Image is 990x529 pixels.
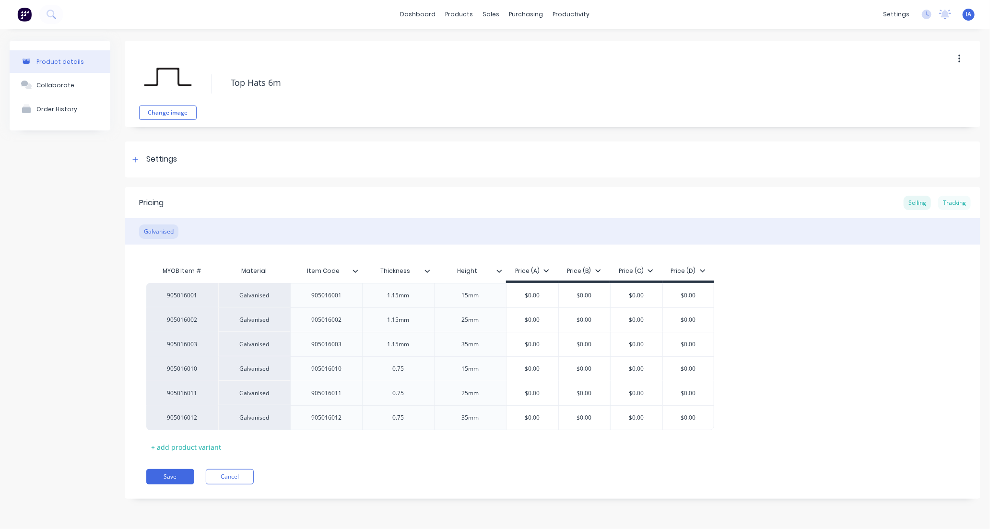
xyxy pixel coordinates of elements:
div: 1.15mm [375,314,423,326]
div: 15mm [447,289,495,302]
div: 905016001 [303,289,351,302]
div: 905016002Galvanised9050160021.15mm25mm$0.00$0.00$0.00$0.00 [146,307,714,332]
div: Thickness [362,261,434,281]
div: 905016011Galvanised9050160110.7525mm$0.00$0.00$0.00$0.00 [146,381,714,405]
span: IA [966,10,972,19]
div: 1.15mm [375,338,423,351]
div: $0.00 [611,406,662,430]
div: $0.00 [663,332,714,356]
div: Price (C) [619,267,653,275]
div: $0.00 [663,357,714,381]
div: 905016010 [156,364,209,373]
button: Product details [10,50,110,73]
div: 35mm [447,411,495,424]
div: 0.75 [375,387,423,400]
div: fileChange image [139,48,197,120]
div: $0.00 [559,357,611,381]
div: $0.00 [663,381,714,405]
div: Galvanised [218,283,290,307]
div: 25mm [447,314,495,326]
div: Price (A) [515,267,549,275]
div: $0.00 [507,308,558,332]
div: 15mm [447,363,495,375]
div: $0.00 [559,308,611,332]
div: 905016003 [303,338,351,351]
div: $0.00 [611,381,662,405]
div: Height [434,261,506,281]
div: Galvanised [218,356,290,381]
a: dashboard [396,7,441,22]
div: $0.00 [663,308,714,332]
div: Material [218,261,290,281]
div: $0.00 [663,283,714,307]
div: Tracking [938,196,971,210]
div: 0.75 [375,411,423,424]
div: 905016003 [156,340,209,349]
div: products [441,7,478,22]
div: 35mm [447,338,495,351]
div: $0.00 [663,406,714,430]
div: 905016001Galvanised9050160011.15mm15mm$0.00$0.00$0.00$0.00 [146,283,714,307]
div: $0.00 [507,406,558,430]
div: MYOB Item # [146,261,218,281]
div: 905016010 [303,363,351,375]
div: Galvanised [218,332,290,356]
div: Selling [904,196,931,210]
div: $0.00 [559,406,611,430]
div: $0.00 [611,357,662,381]
div: Item Code [290,259,356,283]
div: $0.00 [559,332,611,356]
div: 25mm [447,387,495,400]
div: 905016012 [303,411,351,424]
div: $0.00 [507,381,558,405]
div: Order History [36,106,77,113]
div: 1.15mm [375,289,423,302]
div: purchasing [505,7,548,22]
div: Item Code [290,261,362,281]
div: Galvanised [139,224,178,239]
div: Thickness [362,259,428,283]
div: 905016011 [303,387,351,400]
div: productivity [548,7,595,22]
div: 905016010Galvanised9050160100.7515mm$0.00$0.00$0.00$0.00 [146,356,714,381]
div: 905016002 [303,314,351,326]
button: Cancel [206,469,254,484]
img: file [144,53,192,101]
div: 0.75 [375,363,423,375]
div: $0.00 [611,283,662,307]
div: Price (D) [671,267,706,275]
button: Order History [10,97,110,121]
div: Collaborate [36,82,74,89]
div: $0.00 [507,357,558,381]
div: $0.00 [611,308,662,332]
div: Pricing [139,197,164,209]
div: Height [434,259,500,283]
div: Galvanised [218,405,290,430]
button: Save [146,469,194,484]
div: 905016003Galvanised9050160031.15mm35mm$0.00$0.00$0.00$0.00 [146,332,714,356]
div: $0.00 [507,332,558,356]
div: 905016001 [156,291,209,300]
div: $0.00 [559,283,611,307]
div: settings [878,7,914,22]
div: Settings [146,153,177,165]
div: $0.00 [507,283,558,307]
button: Collaborate [10,73,110,97]
div: Galvanised [218,307,290,332]
div: 905016012 [156,413,209,422]
div: 905016002 [156,316,209,324]
div: $0.00 [611,332,662,356]
div: Price (B) [567,267,601,275]
div: sales [478,7,505,22]
textarea: Top Hats 6m [226,71,887,94]
img: Factory [17,7,32,22]
div: Galvanised [218,381,290,405]
div: 905016012Galvanised9050160120.7535mm$0.00$0.00$0.00$0.00 [146,405,714,430]
div: Product details [36,58,84,65]
div: + add product variant [146,440,226,455]
div: $0.00 [559,381,611,405]
div: 905016011 [156,389,209,398]
button: Change image [139,106,197,120]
